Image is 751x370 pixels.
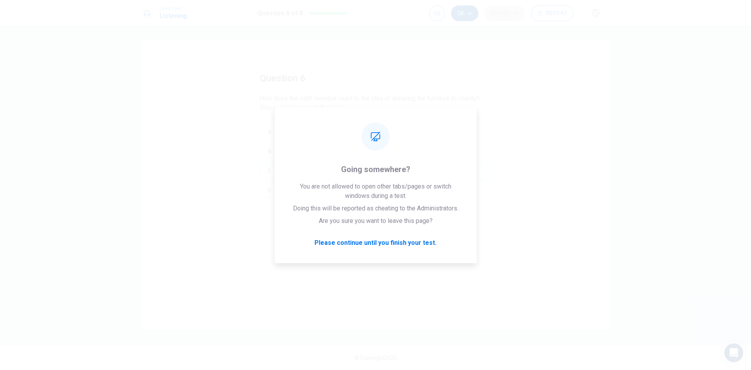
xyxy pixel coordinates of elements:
div: C [263,165,276,177]
div: D [263,184,276,197]
div: A [263,126,276,138]
span: Indifferently [279,186,313,195]
button: BNegatively [260,142,491,161]
span: 00:03:43 [546,10,567,16]
span: How does the staff member react to the idea of donating the furniture to charity? This question i... [260,94,491,113]
span: Angrily [279,127,298,137]
button: CPositively [260,161,491,181]
h4: question 6 [260,72,305,84]
h1: Listening [160,11,187,21]
b: 2 points. [320,104,345,111]
span: Positively [279,166,307,176]
div: B [263,145,276,158]
span: © Copyright 2025 [354,355,397,361]
button: DIndifferently [260,181,491,200]
button: AAngrily [260,122,491,142]
button: Ok [451,5,478,21]
h1: Question 6 of 8 [257,9,303,18]
div: Open Intercom Messenger [724,343,743,362]
button: 00:03:43 [531,5,573,21]
span: Negatively [279,147,308,156]
span: Level Test [160,6,187,11]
